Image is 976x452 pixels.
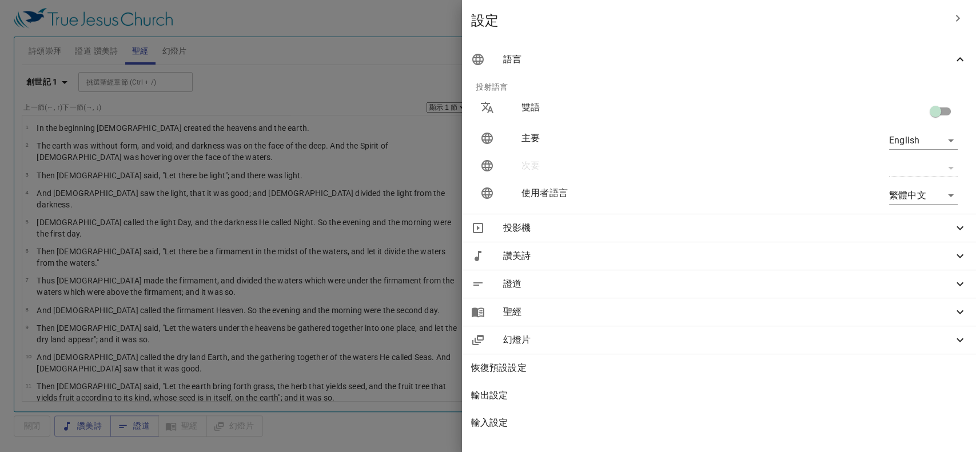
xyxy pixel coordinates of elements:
span: 語言 [503,53,953,66]
div: 輸入設定 [462,409,976,437]
span: 聖經 [503,305,953,319]
div: 恢復預設設定 [462,354,976,382]
div: 語言 [462,46,976,73]
span: 輸入設定 [471,416,967,430]
p: 雙語 [521,101,751,114]
span: 輸出設定 [471,389,967,402]
span: 證道 [503,277,953,291]
span: 投影機 [503,221,953,235]
div: 幻燈片 [462,326,976,354]
div: English [889,131,958,150]
p: 次要 [521,159,751,173]
div: 證道 [462,270,976,298]
div: 繁體中文 [889,186,958,205]
span: 設定 [471,11,944,30]
div: 讚美詩 [462,242,976,270]
p: 主要 [521,131,751,145]
div: 輸出設定 [462,382,976,409]
span: 讚美詩 [503,249,953,263]
span: 幻燈片 [503,333,953,347]
div: 聖經 [462,298,976,326]
li: 投射語言 [467,73,971,101]
p: 使用者語言 [521,186,751,200]
div: 投影機 [462,214,976,242]
span: 恢復預設設定 [471,361,967,375]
